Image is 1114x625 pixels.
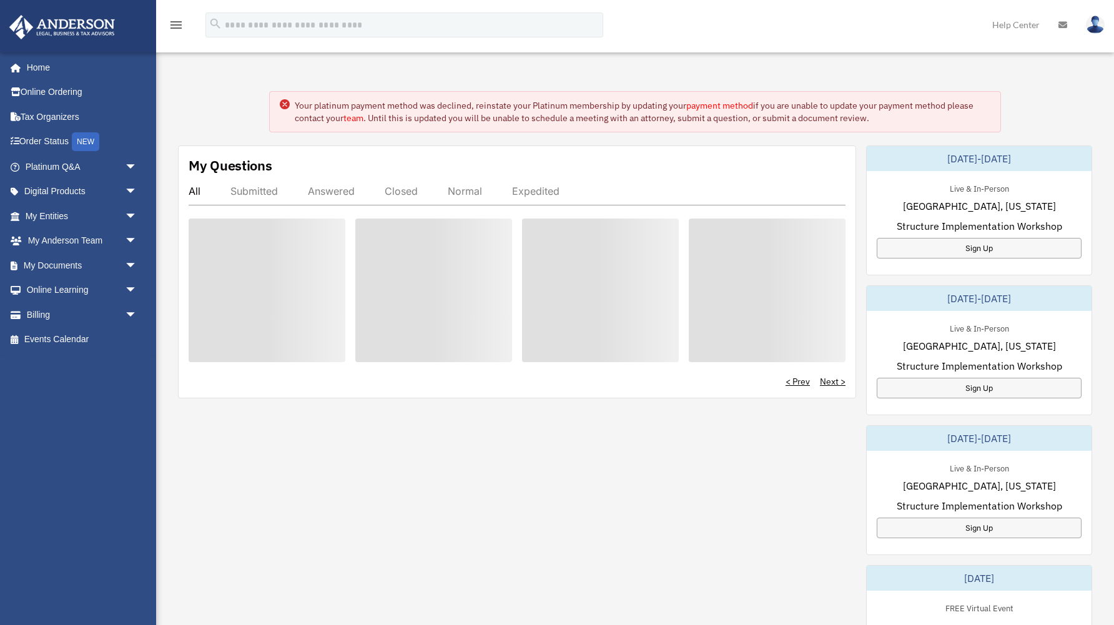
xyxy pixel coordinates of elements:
div: My Questions [189,156,272,175]
div: [DATE]-[DATE] [867,146,1092,171]
a: Order StatusNEW [9,129,156,155]
a: payment method [686,100,753,111]
div: Live & In-Person [940,181,1019,194]
div: Answered [308,185,355,197]
div: FREE Virtual Event [935,601,1023,614]
div: All [189,185,200,197]
span: Structure Implementation Workshop [897,219,1062,234]
span: arrow_drop_down [125,278,150,303]
span: arrow_drop_down [125,154,150,180]
span: [GEOGRAPHIC_DATA], [US_STATE] [903,338,1056,353]
a: My Entitiesarrow_drop_down [9,204,156,229]
span: arrow_drop_down [125,302,150,328]
div: [DATE]-[DATE] [867,426,1092,451]
img: User Pic [1086,16,1105,34]
span: [GEOGRAPHIC_DATA], [US_STATE] [903,478,1056,493]
img: Anderson Advisors Platinum Portal [6,15,119,39]
div: [DATE] [867,566,1092,591]
div: Closed [385,185,418,197]
div: Normal [448,185,482,197]
a: My Anderson Teamarrow_drop_down [9,229,156,253]
div: [DATE]-[DATE] [867,286,1092,311]
a: Next > [820,375,845,388]
a: Platinum Q&Aarrow_drop_down [9,154,156,179]
div: Live & In-Person [940,321,1019,334]
i: menu [169,17,184,32]
span: arrow_drop_down [125,229,150,254]
i: search [209,17,222,31]
span: arrow_drop_down [125,204,150,229]
a: Sign Up [877,378,1082,398]
a: < Prev [786,375,810,388]
div: Your platinum payment method was declined, reinstate your Platinum membership by updating your if... [295,99,990,124]
a: Sign Up [877,238,1082,258]
span: arrow_drop_down [125,179,150,205]
a: Digital Productsarrow_drop_down [9,179,156,204]
a: My Documentsarrow_drop_down [9,253,156,278]
span: arrow_drop_down [125,253,150,278]
a: Tax Organizers [9,104,156,129]
span: Structure Implementation Workshop [897,498,1062,513]
a: Online Ordering [9,80,156,105]
div: Expedited [512,185,559,197]
div: Live & In-Person [940,461,1019,474]
span: Structure Implementation Workshop [897,358,1062,373]
a: Home [9,55,150,80]
div: Submitted [230,185,278,197]
div: NEW [72,132,99,151]
a: Sign Up [877,518,1082,538]
a: team [343,112,363,124]
span: [GEOGRAPHIC_DATA], [US_STATE] [903,199,1056,214]
a: Billingarrow_drop_down [9,302,156,327]
a: Events Calendar [9,327,156,352]
a: Online Learningarrow_drop_down [9,278,156,303]
a: menu [169,22,184,32]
